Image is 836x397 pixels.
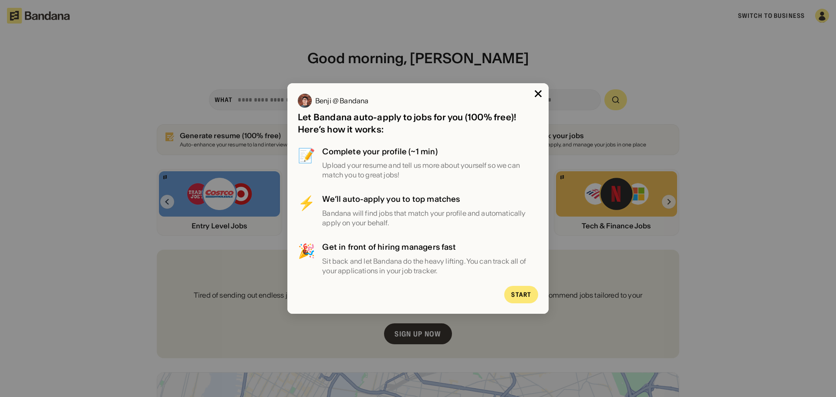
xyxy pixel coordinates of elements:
[322,241,538,252] div: Get in front of hiring managers fast
[298,241,315,275] div: 🎉
[298,111,538,136] div: Let Bandana auto-apply to jobs for you (100% free)! Here’s how it works:
[511,292,531,298] div: Start
[322,194,538,205] div: We’ll auto-apply you to top matches
[322,146,538,157] div: Complete your profile (~1 min)
[322,256,538,276] div: Sit back and let Bandana do the heavy lifting. You can track all of your applications in your job...
[315,97,368,104] div: Benji @ Bandana
[298,146,315,180] div: 📝
[298,94,312,108] img: Benji @ Bandana
[298,194,315,228] div: ⚡️
[322,160,538,180] div: Upload your resume and tell us more about yourself so we can match you to great jobs!
[322,208,538,228] div: Bandana will find jobs that match your profile and automatically apply on your behalf.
